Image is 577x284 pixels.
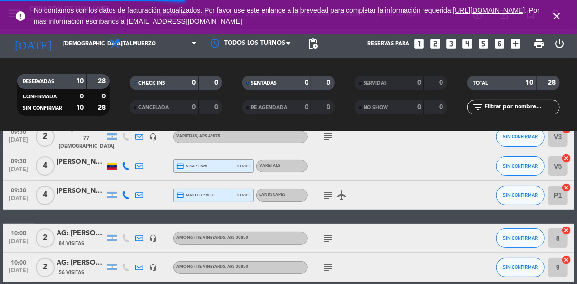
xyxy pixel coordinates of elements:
span: 56 Visitas [59,269,84,277]
span: No contamos con los datos de facturación actualizados. Por favor use este enlance a la brevedad p... [34,6,539,25]
button: SIN CONFIRMAR [496,156,545,176]
span: , ARS 38850 [225,265,248,269]
i: airplanemode_active [336,189,347,201]
span: print [533,38,545,50]
span: stripe [237,192,251,198]
span: CANCELADA [138,105,169,110]
strong: 10 [76,104,84,111]
span: 2 [36,258,55,277]
span: Almuerzo [126,41,156,47]
span: NO SHOW [364,105,388,110]
a: . Por más información escríbanos a [EMAIL_ADDRESS][DOMAIN_NAME] [34,6,539,25]
i: headset_mic [149,264,157,271]
span: SENTADAS [251,81,277,86]
span: 2 [36,127,55,147]
strong: 0 [327,104,332,111]
span: 4 [36,156,55,176]
i: cancel [561,153,571,163]
span: stripe [237,163,251,169]
i: subject [322,262,334,273]
i: add_box [510,38,522,50]
i: looks_6 [494,38,506,50]
strong: 0 [214,104,220,111]
input: Filtrar por nombre... [484,102,559,113]
span: SIN CONFIRMAR [503,163,538,169]
span: [DATE] [6,267,31,279]
span: 10:00 [6,256,31,267]
span: Landscapes [259,193,286,197]
i: cancel [561,183,571,192]
div: LOG OUT [549,29,570,58]
button: SIN CONFIRMAR [496,127,545,147]
span: Reservas para [368,41,410,47]
span: CONFIRMADA [23,95,57,99]
div: [PERSON_NAME] [57,186,105,197]
span: RESERVADAS [23,79,54,84]
span: pending_actions [307,38,319,50]
i: arrow_drop_down [91,38,102,50]
span: CHECK INS [138,81,165,86]
span: SIN CONFIRMAR [503,235,538,241]
a: [URL][DOMAIN_NAME] [453,6,525,14]
i: credit_card [176,191,184,199]
span: SIN CONFIRMAR [23,106,62,111]
span: TOTAL [473,81,488,86]
span: 09:30 [6,184,31,195]
i: close [551,10,562,22]
span: SIN CONFIRMAR [503,265,538,270]
i: headset_mic [149,234,157,242]
strong: 10 [76,78,84,85]
strong: 0 [439,104,445,111]
span: 2 [36,228,55,248]
i: error [15,10,26,22]
strong: 0 [439,79,445,86]
button: SIN CONFIRMAR [496,228,545,248]
span: [DATE] [6,137,31,148]
strong: 0 [417,79,421,86]
i: looks_one [413,38,426,50]
i: subject [322,232,334,244]
button: SIN CONFIRMAR [496,258,545,277]
span: , ARS 49875 [197,134,220,138]
i: [DATE] [7,33,58,55]
i: subject [322,189,334,201]
div: [PERSON_NAME] [57,156,105,168]
i: cancel [561,255,571,265]
div: AG: [PERSON_NAME] X2/ SUNTRIP [57,257,105,268]
span: 84 Visitas [59,240,84,247]
strong: 0 [305,104,308,111]
span: SERVIDAS [364,81,387,86]
strong: 28 [98,78,108,85]
i: cancel [561,226,571,235]
div: AG: [PERSON_NAME] de Melo x 2/ SUNTRIP [57,228,105,239]
strong: 0 [192,104,196,111]
span: [DATE] [6,238,31,249]
span: Varietals [259,164,280,168]
span: 4 [36,186,55,205]
span: Varietals [176,134,220,138]
span: visa * 0525 [176,162,207,170]
span: [DATE] [6,195,31,207]
i: looks_two [429,38,442,50]
strong: 28 [98,104,108,111]
span: master * 5606 [176,191,215,199]
i: looks_5 [478,38,490,50]
i: credit_card [176,162,184,170]
span: 10:00 [6,227,31,238]
i: headset_mic [149,133,157,141]
i: filter_list [472,101,484,113]
span: Among the Vineyards [176,236,248,240]
strong: 0 [192,79,196,86]
strong: 0 [417,104,421,111]
strong: 10 [526,79,534,86]
span: 09:30 [6,126,31,137]
span: , ARS 38850 [225,236,248,240]
span: Among the Vineyards [176,265,248,269]
span: SIN CONFIRMAR [503,192,538,198]
strong: 28 [548,79,558,86]
i: looks_4 [462,38,474,50]
strong: 0 [214,79,220,86]
i: subject [322,131,334,143]
strong: 0 [80,93,84,100]
span: SIN CONFIRMAR [503,134,538,139]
